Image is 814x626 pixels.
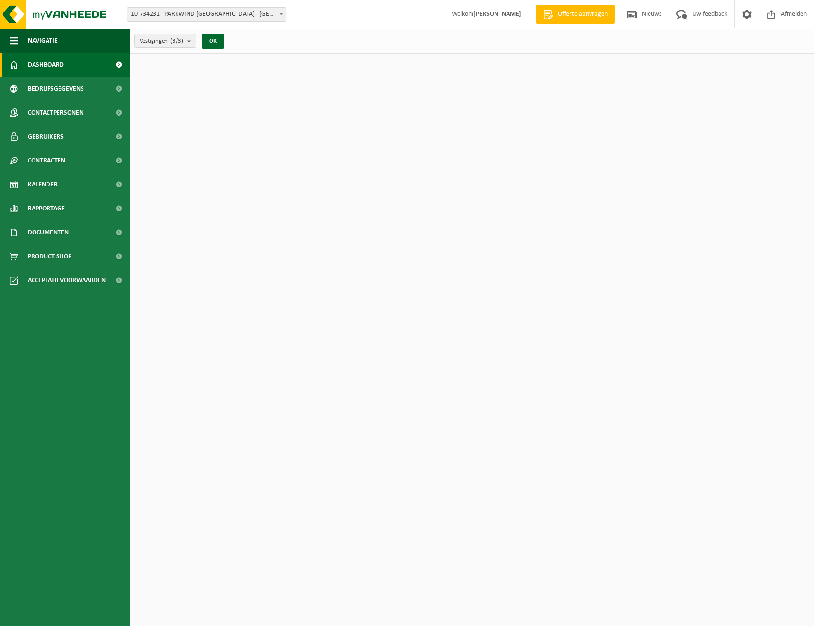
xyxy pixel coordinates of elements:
[134,34,196,48] button: Vestigingen(3/3)
[28,268,106,292] span: Acceptatievoorwaarden
[28,244,71,268] span: Product Shop
[28,125,64,149] span: Gebruikers
[536,5,615,24] a: Offerte aanvragen
[140,34,183,48] span: Vestigingen
[28,29,58,53] span: Navigatie
[473,11,521,18] strong: [PERSON_NAME]
[28,149,65,173] span: Contracten
[202,34,224,49] button: OK
[28,53,64,77] span: Dashboard
[28,77,84,101] span: Bedrijfsgegevens
[555,10,610,19] span: Offerte aanvragen
[170,38,183,44] count: (3/3)
[28,173,58,197] span: Kalender
[28,101,83,125] span: Contactpersonen
[127,7,286,22] span: 10-734231 - PARKWIND NV - LEUVEN
[28,220,69,244] span: Documenten
[127,8,286,21] span: 10-734231 - PARKWIND NV - LEUVEN
[28,197,65,220] span: Rapportage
